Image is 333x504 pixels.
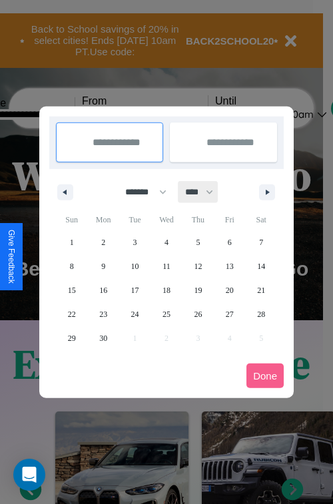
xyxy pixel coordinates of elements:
[163,302,170,326] span: 25
[226,254,234,278] span: 13
[196,230,200,254] span: 5
[214,209,245,230] span: Fri
[68,326,76,350] span: 29
[257,278,265,302] span: 21
[119,302,151,326] button: 24
[101,230,105,254] span: 2
[70,230,74,254] span: 1
[133,230,137,254] span: 3
[194,302,202,326] span: 26
[163,254,170,278] span: 11
[182,230,214,254] button: 5
[87,278,119,302] button: 16
[228,230,232,254] span: 6
[131,254,139,278] span: 10
[131,302,139,326] span: 24
[165,230,168,254] span: 4
[119,278,151,302] button: 17
[214,278,245,302] button: 20
[131,278,139,302] span: 17
[119,254,151,278] button: 10
[99,302,107,326] span: 23
[194,254,202,278] span: 12
[151,230,182,254] button: 4
[151,254,182,278] button: 11
[119,209,151,230] span: Tue
[87,326,119,350] button: 30
[246,209,277,230] span: Sat
[99,326,107,350] span: 30
[194,278,202,302] span: 19
[101,254,105,278] span: 9
[13,459,45,491] div: Open Intercom Messenger
[257,254,265,278] span: 14
[87,230,119,254] button: 2
[7,230,16,284] div: Give Feedback
[226,278,234,302] span: 20
[246,302,277,326] button: 28
[259,230,263,254] span: 7
[56,326,87,350] button: 29
[214,254,245,278] button: 13
[56,254,87,278] button: 8
[87,254,119,278] button: 9
[87,302,119,326] button: 23
[246,254,277,278] button: 14
[182,254,214,278] button: 12
[246,364,284,388] button: Done
[151,278,182,302] button: 18
[214,230,245,254] button: 6
[257,302,265,326] span: 28
[246,230,277,254] button: 7
[56,302,87,326] button: 22
[182,278,214,302] button: 19
[226,302,234,326] span: 27
[56,278,87,302] button: 15
[214,302,245,326] button: 27
[246,278,277,302] button: 21
[56,230,87,254] button: 1
[87,209,119,230] span: Mon
[182,302,214,326] button: 26
[70,254,74,278] span: 8
[119,230,151,254] button: 3
[99,278,107,302] span: 16
[163,278,170,302] span: 18
[56,209,87,230] span: Sun
[182,209,214,230] span: Thu
[151,302,182,326] button: 25
[68,302,76,326] span: 22
[151,209,182,230] span: Wed
[68,278,76,302] span: 15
